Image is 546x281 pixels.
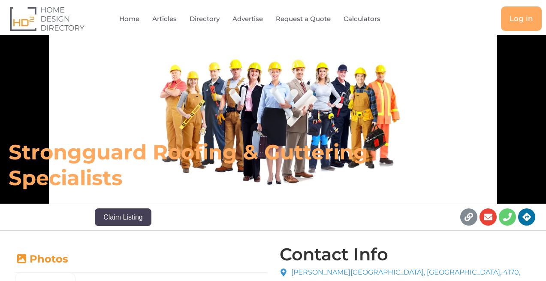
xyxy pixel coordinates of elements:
[232,9,263,29] a: Advertise
[152,9,177,29] a: Articles
[280,246,388,263] h4: Contact Info
[190,9,220,29] a: Directory
[95,208,151,226] button: Claim Listing
[501,6,542,31] a: Log in
[15,253,68,265] a: Photos
[344,9,380,29] a: Calculators
[276,9,331,29] a: Request a Quote
[119,9,139,29] a: Home
[289,267,520,278] span: [PERSON_NAME][GEOGRAPHIC_DATA], [GEOGRAPHIC_DATA], 4170,
[9,139,378,191] h6: Strongguard Roofing & Guttering Specialists
[112,9,407,29] nav: Menu
[510,15,533,22] span: Log in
